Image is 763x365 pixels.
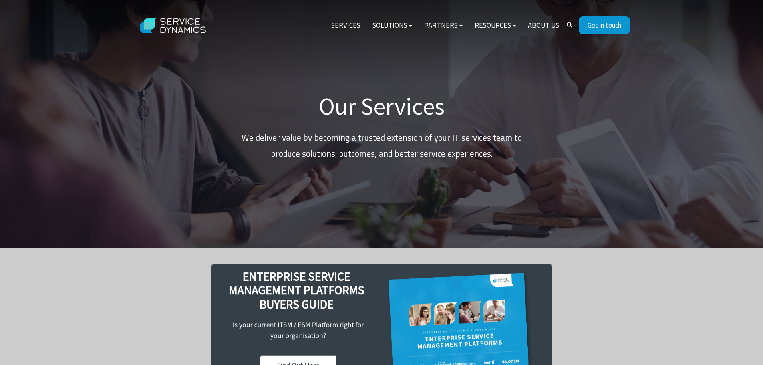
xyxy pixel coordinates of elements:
[242,130,522,162] p: We deliver value by becoming a trusted extension of your IT services team to produce solutions, o...
[242,92,522,121] h1: Our Services
[418,16,469,35] a: Partners
[133,10,213,41] img: Service Dynamics Logo - White
[469,16,522,35] a: Resources
[325,16,565,35] div: Navigation Menu
[366,16,418,35] a: Solutions
[522,16,565,35] a: About Us
[325,16,366,35] a: Services
[579,16,630,34] a: Get in touch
